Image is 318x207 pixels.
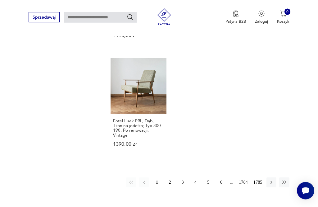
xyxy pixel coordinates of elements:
img: Ikona medalu [233,11,239,17]
button: Patyna B2B [225,11,246,24]
button: 4 [190,178,200,188]
iframe: Smartsupp widget button [297,182,314,200]
p: 7990,00 zł [113,34,164,38]
button: 1 [152,178,162,188]
h3: Fotel Lisek PRL, Dąb, Tkanina jodełka; Typ 300-190, Po renowacji, Vintage [113,119,164,138]
button: 3 [178,178,188,188]
button: 1785 [252,178,264,188]
button: 6 [216,178,226,188]
button: 0Koszyk [277,11,289,24]
button: Szukaj [127,14,134,21]
button: Zaloguj [255,11,268,24]
a: Sprzedawaj [29,16,59,20]
p: 1390,00 zł [113,142,164,147]
img: Patyna - sklep z meblami i dekoracjami vintage [154,8,175,25]
a: Ikona medaluPatyna B2B [225,11,246,24]
p: Zaloguj [255,19,268,24]
a: Fotel Lisek PRL, Dąb, Tkanina jodełka; Typ 300-190, Po renowacji, VintageFotel Lisek PRL, Dąb, Tk... [111,58,166,158]
button: 5 [203,178,213,188]
button: 1784 [238,178,249,188]
p: Koszyk [277,19,289,24]
div: 0 [284,9,291,15]
img: Ikona koszyka [280,11,286,17]
button: Sprzedawaj [29,12,59,22]
button: 2 [165,178,175,188]
p: Patyna B2B [225,19,246,24]
img: Ikonka użytkownika [258,11,265,17]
